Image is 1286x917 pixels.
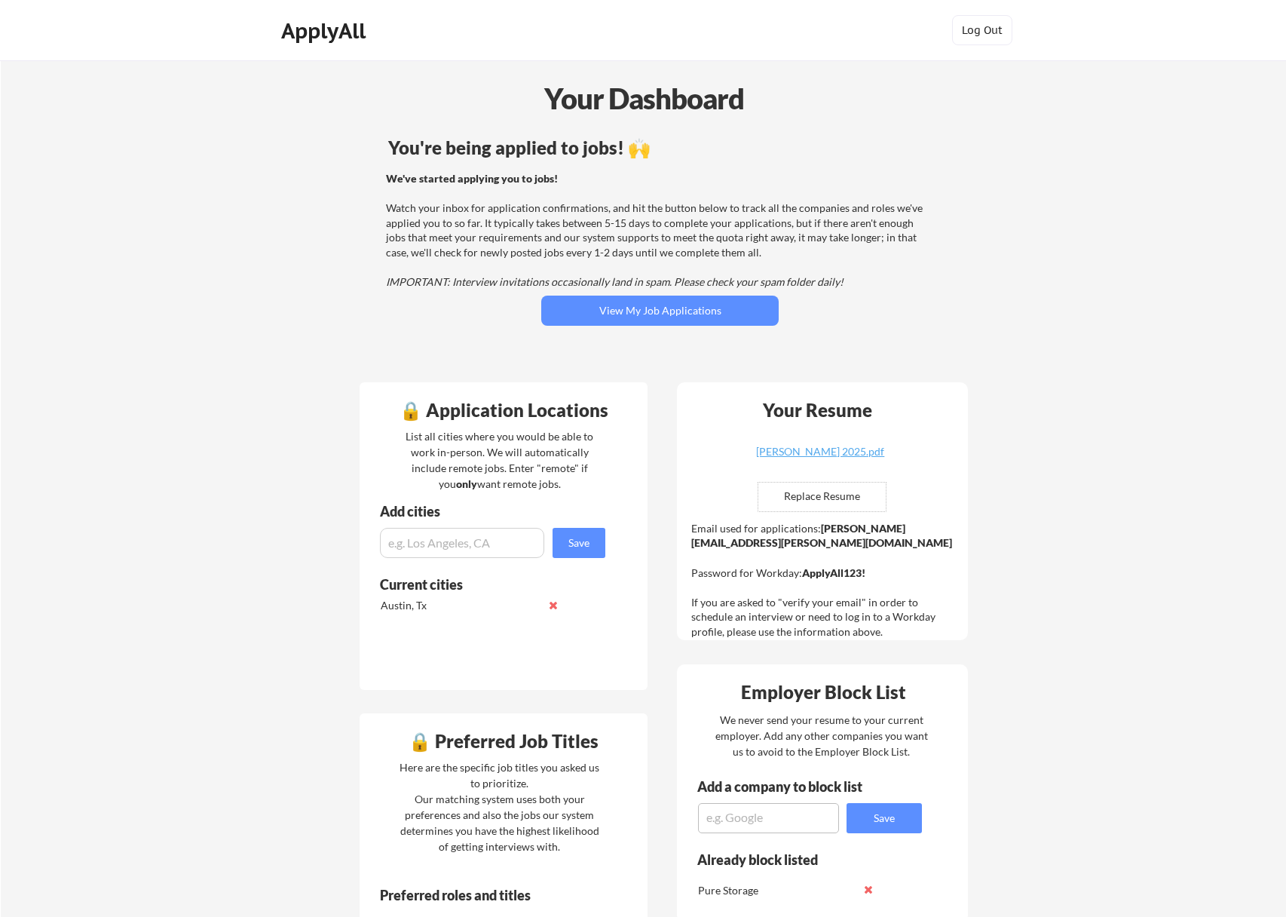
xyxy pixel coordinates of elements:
[541,296,779,326] button: View My Job Applications
[2,77,1286,120] div: Your Dashboard
[697,853,902,866] div: Already block listed
[386,275,844,288] em: IMPORTANT: Interview invitations occasionally land in spam. Please check your spam folder daily!
[363,732,644,750] div: 🔒 Preferred Job Titles
[380,578,589,591] div: Current cities
[952,15,1012,45] button: Log Out
[743,401,892,419] div: Your Resume
[697,780,886,793] div: Add a company to block list
[363,401,644,419] div: 🔒 Application Locations
[553,528,605,558] button: Save
[386,171,929,290] div: Watch your inbox for application confirmations, and hit the button below to track all the compani...
[380,505,609,518] div: Add cities
[386,172,558,185] strong: We've started applying you to jobs!
[691,522,952,550] strong: [PERSON_NAME][EMAIL_ADDRESS][PERSON_NAME][DOMAIN_NAME]
[714,712,929,759] div: We never send your resume to your current employer. Add any other companies you want us to avoid ...
[730,446,910,457] div: [PERSON_NAME] 2025.pdf
[396,759,603,854] div: Here are the specific job titles you asked us to prioritize. Our matching system uses both your p...
[691,521,957,639] div: Email used for applications: Password for Workday: If you are asked to "verify your email" in ord...
[381,598,540,613] div: Austin, Tx
[380,888,585,902] div: Preferred roles and titles
[396,428,603,492] div: List all cities where you would be able to work in-person. We will automatically include remote j...
[380,528,544,558] input: e.g. Los Angeles, CA
[847,803,922,833] button: Save
[730,446,910,470] a: [PERSON_NAME] 2025.pdf
[698,883,857,898] div: Pure Storage
[802,566,865,579] strong: ApplyAll123!
[388,139,932,157] div: You're being applied to jobs! 🙌
[683,683,963,701] div: Employer Block List
[281,18,370,44] div: ApplyAll
[456,477,477,490] strong: only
